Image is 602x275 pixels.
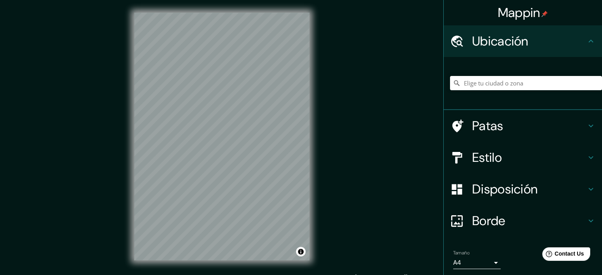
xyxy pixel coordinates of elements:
[453,258,461,267] font: A4
[472,33,528,49] font: Ubicación
[498,4,540,21] font: Mappin
[472,212,505,229] font: Borde
[453,256,501,269] div: A4
[444,110,602,142] div: Patas
[134,13,310,260] canvas: Mapa
[444,205,602,237] div: Borde
[472,181,537,197] font: Disposición
[541,11,548,17] img: pin-icon.png
[453,250,469,256] font: Tamaño
[532,244,593,266] iframe: Help widget launcher
[444,142,602,173] div: Estilo
[296,247,306,256] button: Activar o desactivar atribución
[472,149,502,166] font: Estilo
[444,25,602,57] div: Ubicación
[450,76,602,90] input: Elige tu ciudad o zona
[444,173,602,205] div: Disposición
[472,118,503,134] font: Patas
